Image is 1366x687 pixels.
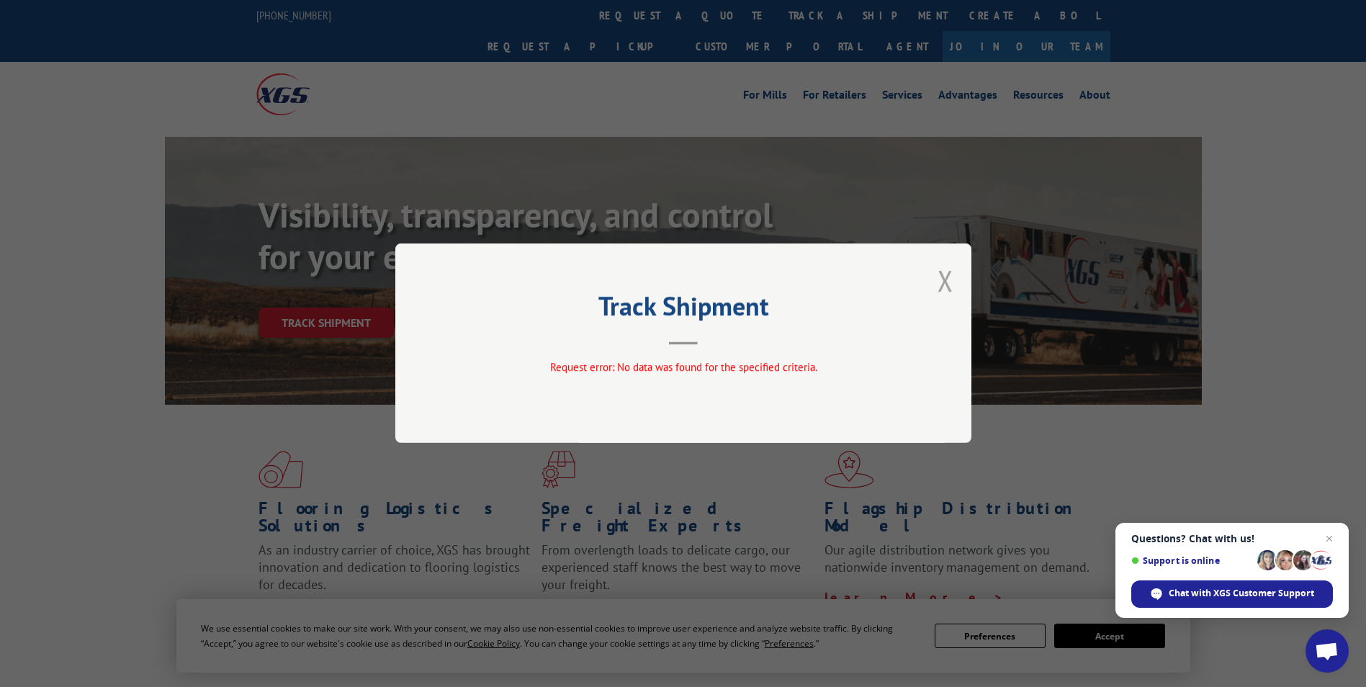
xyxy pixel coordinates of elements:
[1306,629,1349,673] div: Open chat
[467,296,899,323] h2: Track Shipment
[1131,533,1333,544] span: Questions? Chat with us!
[938,261,953,300] button: Close modal
[1131,555,1252,566] span: Support is online
[1131,580,1333,608] div: Chat with XGS Customer Support
[1321,530,1338,547] span: Close chat
[549,361,817,374] span: Request error: No data was found for the specified criteria.
[1169,587,1314,600] span: Chat with XGS Customer Support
